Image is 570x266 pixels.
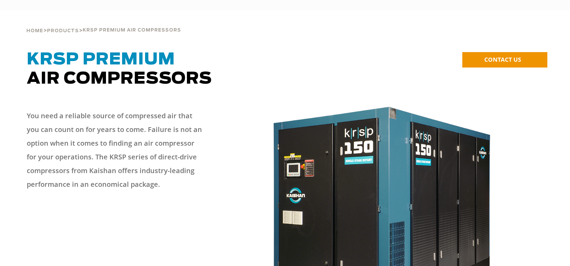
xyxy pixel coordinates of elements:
span: CONTACT US [484,56,521,63]
div: > > [26,10,181,36]
p: You need a reliable source of compressed air that you can count on for years to come. Failure is ... [27,109,205,191]
a: Home [26,27,43,34]
span: Home [26,29,43,33]
a: CONTACT US [462,52,547,68]
span: Products [47,29,79,33]
span: krsp premium air compressors [83,28,181,33]
span: Air Compressors [27,51,212,87]
span: KRSP Premium [27,51,175,68]
a: Products [47,27,79,34]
